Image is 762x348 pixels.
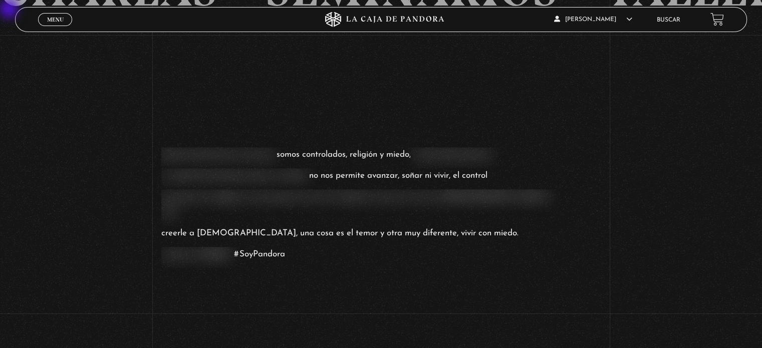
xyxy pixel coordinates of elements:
[161,168,306,184] span: su vida? El control que ejerce el miedo
[657,17,680,23] a: Buscar
[47,17,64,23] span: Menu
[161,147,274,163] span: Existen dos formas en las que
[554,17,632,23] span: [PERSON_NAME]
[44,25,67,32] span: Cerrar
[234,247,285,262] span: #SoyPandora
[276,147,410,163] span: somos controlados, religión y miedo,
[413,147,490,163] span: cuál de ellas domina
[161,247,231,262] span: Luchen y GANEN.
[161,226,518,241] span: creerle a [DEMOGRAPHIC_DATA], una cosa es el temor y otra muy diferente, vivir con miedo.
[710,13,724,26] a: View your shopping cart
[161,189,564,220] span: que ejerce la religión no nos permite creer de verdad, una cosa es creer en [DEMOGRAPHIC_DATA] y ...
[309,168,487,184] span: no nos permite avanzar, soñar ni vivir, el control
